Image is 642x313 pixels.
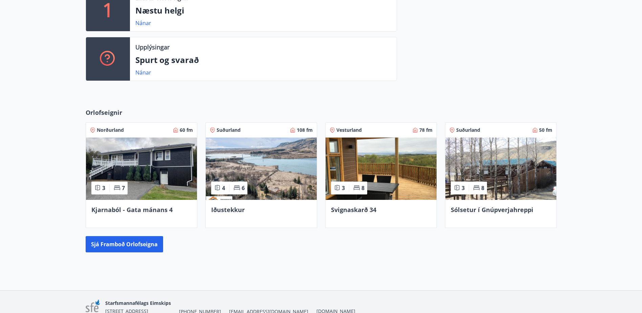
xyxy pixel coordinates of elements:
button: Sjá framboð orlofseigna [86,236,163,252]
span: 8 [361,184,364,192]
span: 3 [462,184,465,192]
p: Spurt og svarað [135,54,391,66]
span: Kjarnaból - Gata mánans 4 [91,206,173,214]
span: 60 fm [180,127,193,133]
span: 3 [342,184,345,192]
span: Starfsmannafélags Eimskips [105,300,171,306]
span: Vesturland [336,127,362,133]
span: 3 [102,184,105,192]
span: 78 fm [419,127,433,133]
span: 4 [222,184,225,192]
p: Upplýsingar [135,43,170,51]
img: Paella dish [326,138,437,200]
a: Nánar [135,69,151,76]
img: Paella dish [86,138,197,200]
span: Orlofseignir [86,108,122,117]
span: 6 [242,184,245,192]
img: Paella dish [206,138,317,200]
span: Iðustekkur [211,206,245,214]
span: Norðurland [97,127,124,133]
a: Nánar [135,19,151,27]
span: 8 [481,184,484,192]
span: Svignaskarð 34 [331,206,376,214]
span: Suðurland [217,127,241,133]
p: Næstu helgi [135,5,391,16]
span: 50 fm [539,127,552,133]
span: 108 fm [297,127,313,133]
span: 7 [122,184,125,192]
span: Sólsetur í Gnúpverjahreppi [451,206,533,214]
img: Paella dish [445,138,556,200]
span: Suðurland [456,127,480,133]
